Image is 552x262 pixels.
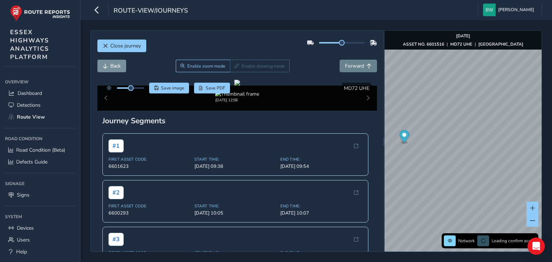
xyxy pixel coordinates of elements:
[5,234,75,246] a: Users
[194,157,276,162] span: Start Time:
[110,63,121,69] span: Back
[102,116,372,126] div: Journey Segments
[215,97,259,103] div: [DATE] 12:58
[340,60,377,72] button: Forward
[5,77,75,87] div: Overview
[109,163,190,170] span: 6601623
[280,157,362,162] span: End Time:
[10,28,49,61] span: ESSEX HIGHWAYS ANALYTICS PLATFORM
[17,236,30,243] span: Users
[187,63,225,69] span: Enable zoom mode
[344,85,369,92] span: MD72 UHE
[109,157,190,162] span: First Asset Code:
[17,192,29,198] span: Signs
[97,40,146,52] button: Close journey
[5,222,75,234] a: Devices
[109,233,124,246] span: # 3
[5,189,75,201] a: Signs
[403,41,523,47] div: | |
[215,91,259,97] img: Thumbnail frame
[5,156,75,168] a: Defects Guide
[483,4,537,16] button: [PERSON_NAME]
[194,250,276,256] span: Start Time:
[478,41,523,47] strong: [GEOGRAPHIC_DATA]
[16,248,27,255] span: Help
[5,99,75,111] a: Detections
[109,186,124,199] span: # 2
[345,63,364,69] span: Forward
[280,163,362,170] span: [DATE] 09:54
[10,5,70,21] img: rr logo
[5,133,75,144] div: Road Condition
[280,250,362,256] span: End Time:
[109,139,124,152] span: # 1
[483,4,496,16] img: diamond-layout
[194,203,276,209] span: Start Time:
[16,158,47,165] span: Defects Guide
[403,41,444,47] strong: ASSET NO. 6601516
[5,144,75,156] a: Road Condition (Beta)
[450,41,472,47] strong: MD72 UHE
[149,83,189,93] button: Save
[5,211,75,222] div: System
[458,238,475,244] span: Network
[194,210,276,216] span: [DATE] 10:05
[206,85,225,91] span: Save PDF
[280,203,362,209] span: End Time:
[17,102,41,109] span: Detections
[492,238,536,244] span: Loading confirm assets
[17,225,34,231] span: Devices
[18,90,42,97] span: Dashboard
[498,4,534,16] span: [PERSON_NAME]
[280,210,362,216] span: [DATE] 10:07
[528,238,545,255] div: Open Intercom Messenger
[456,33,470,39] strong: [DATE]
[109,210,190,216] span: 6600293
[5,87,75,99] a: Dashboard
[194,163,276,170] span: [DATE] 09:38
[5,246,75,258] a: Help
[16,147,65,153] span: Road Condition (Beta)
[5,111,75,123] a: Route View
[114,6,188,16] span: route-view/journeys
[97,60,126,72] button: Back
[194,83,230,93] button: PDF
[161,85,184,91] span: Save image
[109,203,190,209] span: First Asset Code:
[5,178,75,189] div: Signage
[110,42,141,49] span: Close journey
[400,130,409,145] div: Map marker
[176,60,230,72] button: Zoom
[17,114,45,120] span: Route View
[109,250,190,256] span: First Asset Code:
